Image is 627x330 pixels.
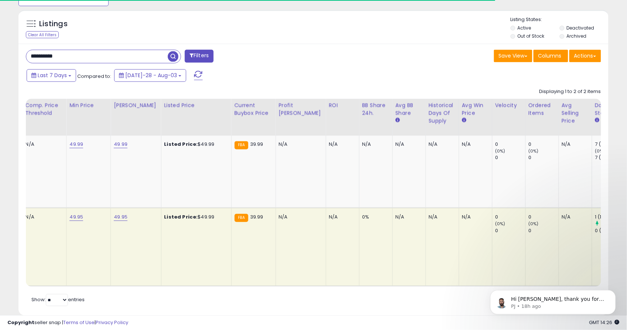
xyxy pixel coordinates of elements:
[329,214,354,221] div: N/A
[25,102,63,117] div: Comp. Price Threshold
[7,319,128,326] div: seller snap | |
[595,214,625,221] div: 1 (14.29%)
[164,141,198,148] b: Listed Price:
[518,33,545,39] label: Out of Stock
[595,102,622,117] div: Days In Stock
[7,319,34,326] strong: Copyright
[396,141,420,148] div: N/A
[518,25,531,31] label: Active
[396,117,400,124] small: Avg BB Share.
[114,69,186,82] button: [DATE]-28 - Aug-03
[250,141,263,148] span: 39.99
[494,50,532,62] button: Save View
[396,102,423,117] div: Avg BB Share
[96,319,128,326] a: Privacy Policy
[562,141,586,148] div: N/A
[362,102,389,117] div: BB Share 24h.
[235,141,248,149] small: FBA
[164,214,226,221] div: $49.99
[164,102,228,110] div: Listed Price
[329,141,354,148] div: N/A
[495,155,525,161] div: 0
[39,19,68,29] h5: Listings
[495,102,522,110] div: Velocity
[114,141,127,148] a: 49.99
[539,89,601,96] div: Displaying 1 to 2 of 2 items
[495,228,525,234] div: 0
[529,214,559,221] div: 0
[362,214,387,221] div: 0%
[235,214,248,222] small: FBA
[114,102,158,110] div: [PERSON_NAME]
[595,141,625,148] div: 7 (100%)
[279,141,320,148] div: N/A
[164,214,198,221] b: Listed Price:
[529,155,559,161] div: 0
[69,141,83,148] a: 49.99
[479,275,627,326] iframe: Intercom notifications message
[279,102,323,117] div: Profit [PERSON_NAME]
[27,69,76,82] button: Last 7 Days
[69,214,83,221] a: 49.95
[279,214,320,221] div: N/A
[595,155,625,161] div: 7 (100%)
[77,73,111,80] span: Compared to:
[495,214,525,221] div: 0
[595,148,606,154] small: (0%)
[396,214,420,221] div: N/A
[25,141,61,148] div: N/A
[595,117,600,124] small: Days In Stock.
[567,25,594,31] label: Deactivated
[538,52,562,60] span: Columns
[562,102,589,125] div: Avg Selling Price
[462,102,489,117] div: Avg Win Price
[495,141,525,148] div: 0
[69,102,108,110] div: Min Price
[529,228,559,234] div: 0
[362,141,387,148] div: N/A
[529,102,556,117] div: Ordered Items
[250,214,263,221] span: 39.99
[38,72,67,79] span: Last 7 Days
[595,228,625,234] div: 0 (0%)
[235,102,273,117] div: Current Buybox Price
[529,141,559,148] div: 0
[569,50,601,62] button: Actions
[567,33,587,39] label: Archived
[462,117,467,124] small: Avg Win Price.
[25,214,61,221] div: N/A
[125,72,177,79] span: [DATE]-28 - Aug-03
[511,16,609,23] p: Listing States:
[529,221,539,227] small: (0%)
[329,102,356,110] div: ROI
[429,141,453,148] div: N/A
[495,148,506,154] small: (0%)
[31,296,85,303] span: Show: entries
[114,214,127,221] a: 49.95
[462,214,487,221] div: N/A
[529,148,539,154] small: (0%)
[429,214,453,221] div: N/A
[164,141,226,148] div: $49.99
[185,50,214,63] button: Filters
[534,50,568,62] button: Columns
[495,221,506,227] small: (0%)
[63,319,95,326] a: Terms of Use
[462,141,487,148] div: N/A
[26,31,59,38] div: Clear All Filters
[562,214,586,221] div: N/A
[429,102,456,125] div: Historical Days Of Supply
